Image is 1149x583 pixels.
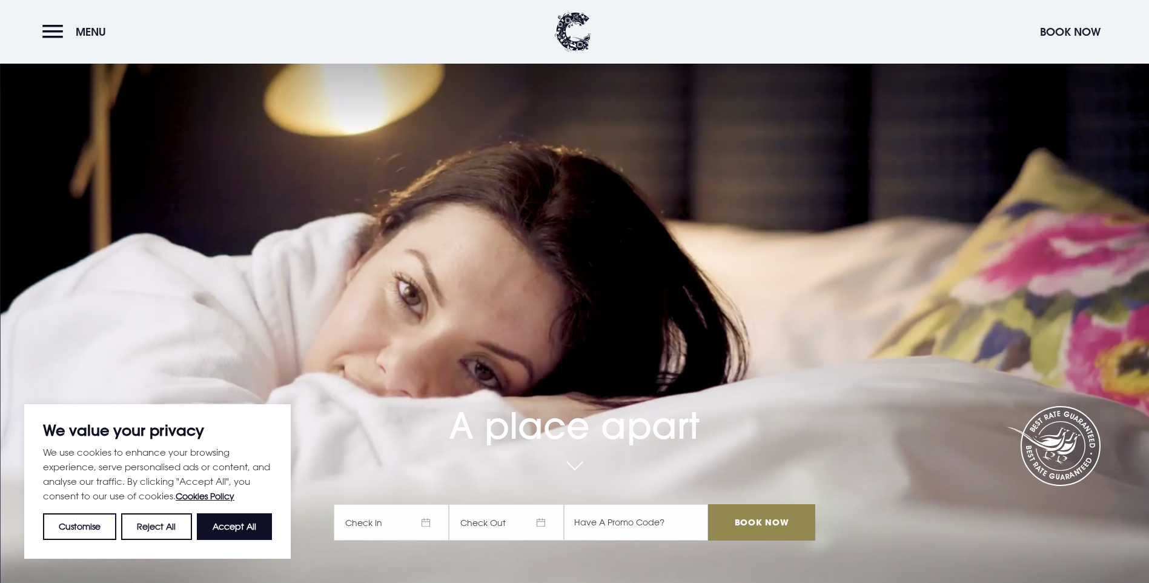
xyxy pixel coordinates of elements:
[334,368,815,447] h1: A place apart
[555,12,591,52] img: Clandeboye Lodge
[708,504,815,541] input: Book Now
[449,504,564,541] span: Check Out
[43,445,272,504] p: We use cookies to enhance your browsing experience, serve personalised ads or content, and analys...
[121,513,191,540] button: Reject All
[197,513,272,540] button: Accept All
[176,491,234,501] a: Cookies Policy
[334,504,449,541] span: Check In
[564,504,708,541] input: Have A Promo Code?
[1034,19,1107,45] button: Book Now
[42,19,112,45] button: Menu
[24,404,291,559] div: We value your privacy
[76,25,106,39] span: Menu
[43,423,272,438] p: We value your privacy
[43,513,116,540] button: Customise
